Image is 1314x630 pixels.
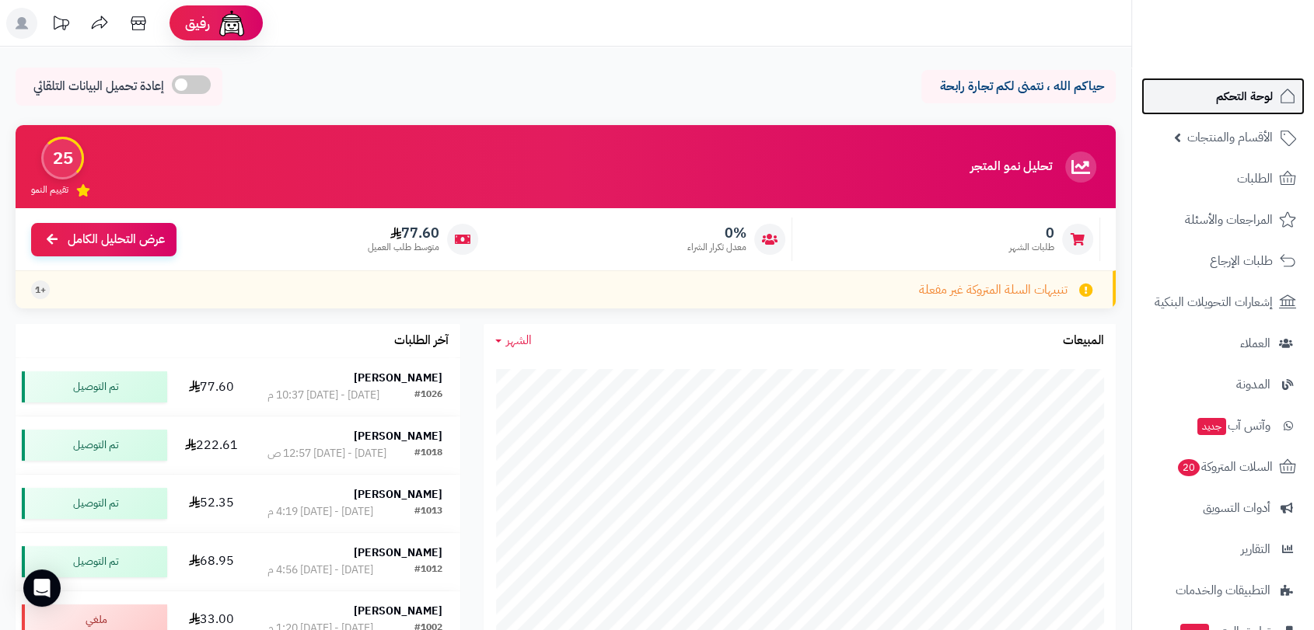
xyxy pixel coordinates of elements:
[22,430,167,461] div: تم التوصيل
[1208,44,1299,76] img: logo-2.png
[1237,168,1273,190] span: الطلبات
[354,428,442,444] strong: [PERSON_NAME]
[173,533,249,590] td: 68.95
[22,546,167,577] div: تم التوصيل
[1176,580,1270,601] span: التطبيقات والخدمات
[1141,242,1305,280] a: طلبات الإرجاع
[23,569,61,607] div: Open Intercom Messenger
[267,504,373,520] div: [DATE] - [DATE] 4:19 م
[173,358,249,416] td: 77.60
[933,78,1104,96] p: حياكم الله ، نتمنى لكم تجارة رابحة
[1241,538,1270,560] span: التقارير
[414,388,442,403] div: #1026
[919,281,1068,299] span: تنبيهات السلة المتروكة غير مفعلة
[414,504,442,520] div: #1013
[687,225,746,242] span: 0%
[1009,225,1054,242] span: 0
[414,562,442,578] div: #1012
[687,241,746,254] span: معدل تكرار الشراء
[1141,407,1305,444] a: وآتس آبجديد
[1141,531,1305,568] a: التقارير
[1141,78,1305,115] a: لوحة التحكم
[970,160,1052,174] h3: تحليل نمو المتجر
[495,332,532,350] a: الشهر
[1141,325,1305,362] a: العملاء
[368,225,439,242] span: 77.60
[22,488,167,519] div: تم التوصيل
[354,603,442,619] strong: [PERSON_NAME]
[267,388,379,403] div: [DATE] - [DATE] 10:37 م
[354,486,442,503] strong: [PERSON_NAME]
[41,8,80,43] a: تحديثات المنصة
[506,331,532,350] span: الشهر
[1178,459,1200,476] span: 20
[1236,374,1270,395] span: المدونة
[173,475,249,532] td: 52.35
[35,284,46,297] span: +1
[1141,366,1305,403] a: المدونة
[68,231,165,249] span: عرض التحليل الكامل
[1240,332,1270,354] span: العملاء
[22,371,167,402] div: تم التوصيل
[1210,250,1273,272] span: طلبات الإرجاع
[1141,284,1305,321] a: إشعارات التحويلات البنكية
[1203,497,1270,519] span: أدوات التسويق
[414,446,442,461] div: #1018
[1141,160,1305,197] a: الطلبات
[354,545,442,561] strong: [PERSON_NAME]
[31,223,176,256] a: عرض التحليل الكامل
[1063,334,1104,348] h3: المبيعات
[1176,456,1273,478] span: السلات المتروكة
[1141,572,1305,609] a: التطبيقات والخدمات
[267,562,373,578] div: [DATE] - [DATE] 4:56 م
[1155,291,1273,313] span: إشعارات التحويلات البنكية
[354,370,442,386] strong: [PERSON_NAME]
[1187,127,1273,148] span: الأقسام والمنتجات
[394,334,449,348] h3: آخر الطلبات
[31,183,68,197] span: تقييم النمو
[1216,85,1273,107] span: لوحة التحكم
[267,446,386,461] div: [DATE] - [DATE] 12:57 ص
[1009,241,1054,254] span: طلبات الشهر
[1141,448,1305,486] a: السلات المتروكة20
[216,8,247,39] img: ai-face.png
[1141,201,1305,238] a: المراجعات والأسئلة
[1196,415,1270,437] span: وآتس آب
[1197,418,1226,435] span: جديد
[1185,209,1273,231] span: المراجعات والأسئلة
[368,241,439,254] span: متوسط طلب العميل
[33,78,164,96] span: إعادة تحميل البيانات التلقائي
[173,416,249,474] td: 222.61
[1141,489,1305,527] a: أدوات التسويق
[185,14,210,33] span: رفيق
